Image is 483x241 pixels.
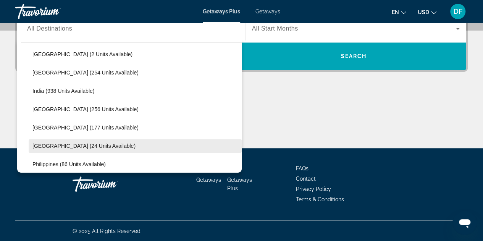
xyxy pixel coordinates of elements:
span: Philippines (86 units available) [32,161,106,167]
iframe: Button to launch messaging window [452,210,477,235]
span: All Destinations [27,25,72,32]
button: Change currency [418,6,436,18]
div: Search widget [17,15,466,70]
a: Travorium [73,173,149,196]
span: India (938 units available) [32,88,94,94]
button: Search [242,42,466,70]
button: User Menu [448,3,468,19]
a: Getaways Plus [203,8,240,15]
span: [GEOGRAPHIC_DATA] (2 units available) [32,51,132,57]
button: [GEOGRAPHIC_DATA] (2 units available) [29,47,242,61]
span: Search [341,53,367,59]
span: en [392,9,399,15]
span: All Start Months [252,25,298,32]
a: Getaways Plus [227,177,252,191]
span: [GEOGRAPHIC_DATA] (254 units available) [32,70,139,76]
a: Terms & Conditions [296,196,344,202]
a: Privacy Policy [296,186,331,192]
span: [GEOGRAPHIC_DATA] (24 units available) [32,143,136,149]
button: Change language [392,6,406,18]
span: [GEOGRAPHIC_DATA] (256 units available) [32,106,139,112]
button: India (938 units available) [29,84,242,98]
a: FAQs [296,165,309,171]
span: © 2025 All Rights Reserved. [73,228,142,234]
span: [GEOGRAPHIC_DATA] (177 units available) [32,125,139,131]
span: DF [454,8,462,15]
button: [GEOGRAPHIC_DATA] (256 units available) [29,102,242,116]
button: [GEOGRAPHIC_DATA] (24 units available) [29,139,242,153]
span: USD [418,9,429,15]
button: [GEOGRAPHIC_DATA] (177 units available) [29,121,242,134]
button: Philippines (86 units available) [29,157,242,171]
a: Contact [296,176,316,182]
a: Getaways [255,8,280,15]
button: [GEOGRAPHIC_DATA] (254 units available) [29,66,242,79]
a: Getaways [196,177,221,183]
a: Travorium [15,2,92,21]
